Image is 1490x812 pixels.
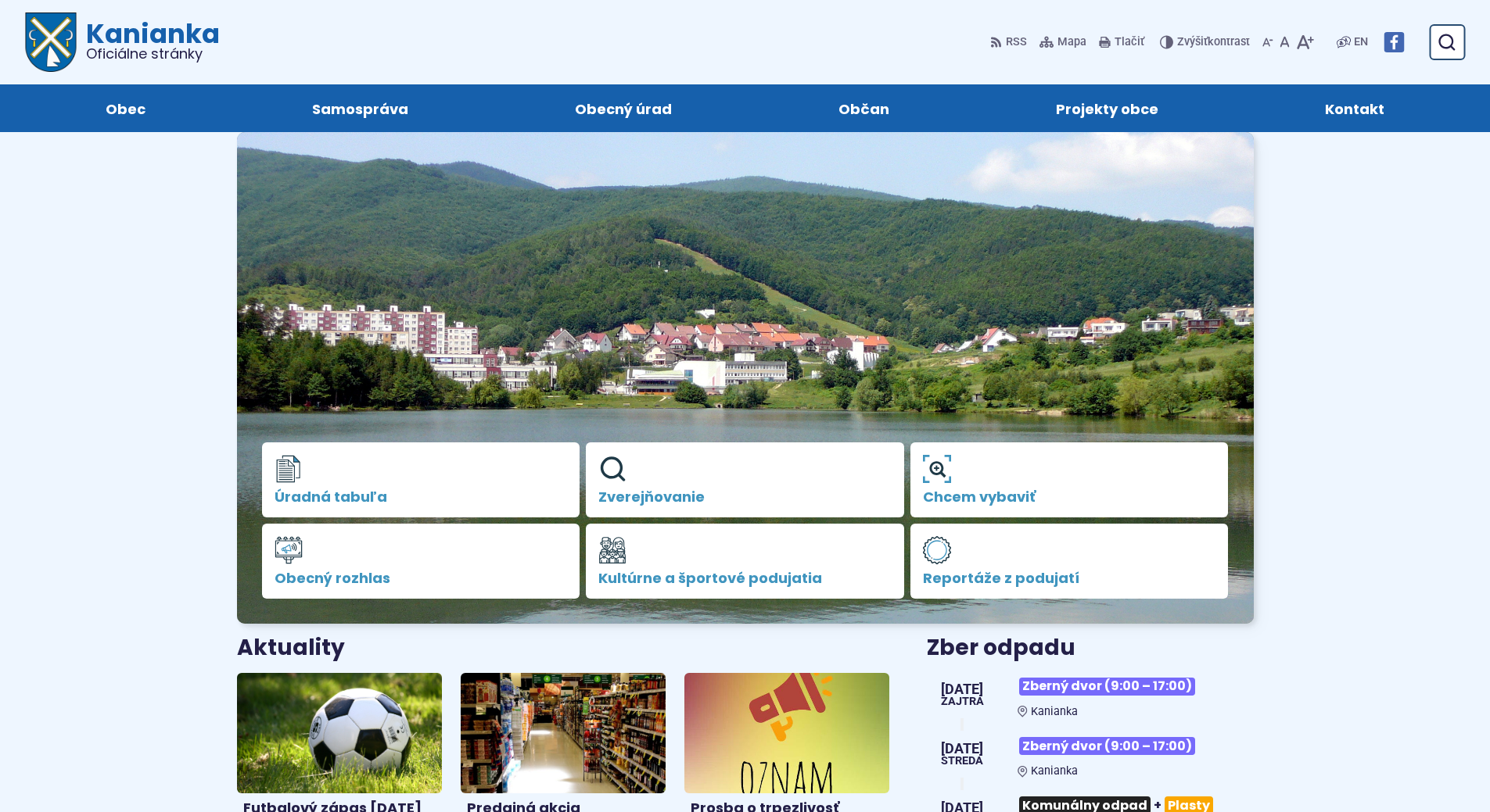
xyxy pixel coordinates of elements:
[86,47,220,61] span: Oficiálne stránky
[1057,33,1086,52] span: Mapa
[1351,33,1371,52] a: EN
[910,524,1229,599] a: Reportáže z podujatí
[923,571,1216,586] span: Reportáže z podujatí
[1031,764,1078,778] span: Kanianka
[1056,84,1158,132] span: Projekty obce
[1160,26,1253,59] button: Zvýšiťkontrast
[1258,84,1452,132] a: Kontakt
[586,524,904,599] a: Kultúrne a športové podujatia
[237,636,345,660] h3: Aktuality
[262,442,580,517] a: Úradná tabuľa
[275,571,568,586] span: Obecný rozhlas
[507,84,739,132] a: Obecný úrad
[838,84,889,132] span: Občan
[275,489,568,505] span: Úradná tabuľa
[941,742,983,756] span: [DATE]
[989,84,1226,132] a: Projekty obce
[927,636,1253,660] h3: Zber odpadu
[927,671,1253,718] a: Zberný dvor (9:00 – 17:00) Kanianka [DATE] Zajtra
[923,489,1216,505] span: Chcem vybaviť
[25,13,77,72] img: Prejsť na domovskú stránku
[1259,26,1276,59] button: Zmenšiť veľkosť písma
[1276,26,1293,59] button: Nastaviť pôvodnú veľkosť písma
[1096,26,1147,59] button: Tlačiť
[312,84,408,132] span: Samospráva
[1036,26,1090,59] a: Mapa
[575,84,672,132] span: Obecný úrad
[106,84,145,132] span: Obec
[910,442,1229,517] a: Chcem vybaviť
[586,442,904,517] a: Zverejňovanie
[1293,26,1317,59] button: Zväčšiť veľkosť písma
[1019,737,1195,755] span: Zberný dvor (9:00 – 17:00)
[941,756,983,767] span: streda
[598,571,892,586] span: Kultúrne a športové podujatia
[77,20,220,61] h1: Kanianka
[1177,35,1208,48] span: Zvýšiť
[1031,705,1078,718] span: Kanianka
[244,84,476,132] a: Samospráva
[1115,36,1144,49] span: Tlačiť
[941,682,984,696] span: [DATE]
[1177,36,1250,49] span: kontrast
[1325,84,1384,132] span: Kontakt
[771,84,957,132] a: Občan
[598,489,892,505] span: Zverejňovanie
[25,13,220,72] a: Logo Kanianka, prejsť na domovskú stránku.
[990,26,1030,59] a: RSS
[1384,32,1404,52] img: Prejsť na Facebook stránku
[38,84,213,132] a: Obec
[1354,33,1368,52] span: EN
[941,696,984,707] span: Zajtra
[927,731,1253,778] a: Zberný dvor (9:00 – 17:00) Kanianka [DATE] streda
[1019,678,1195,696] span: Zberný dvor (9:00 – 17:00)
[262,524,580,599] a: Obecný rozhlas
[1006,33,1027,52] span: RSS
